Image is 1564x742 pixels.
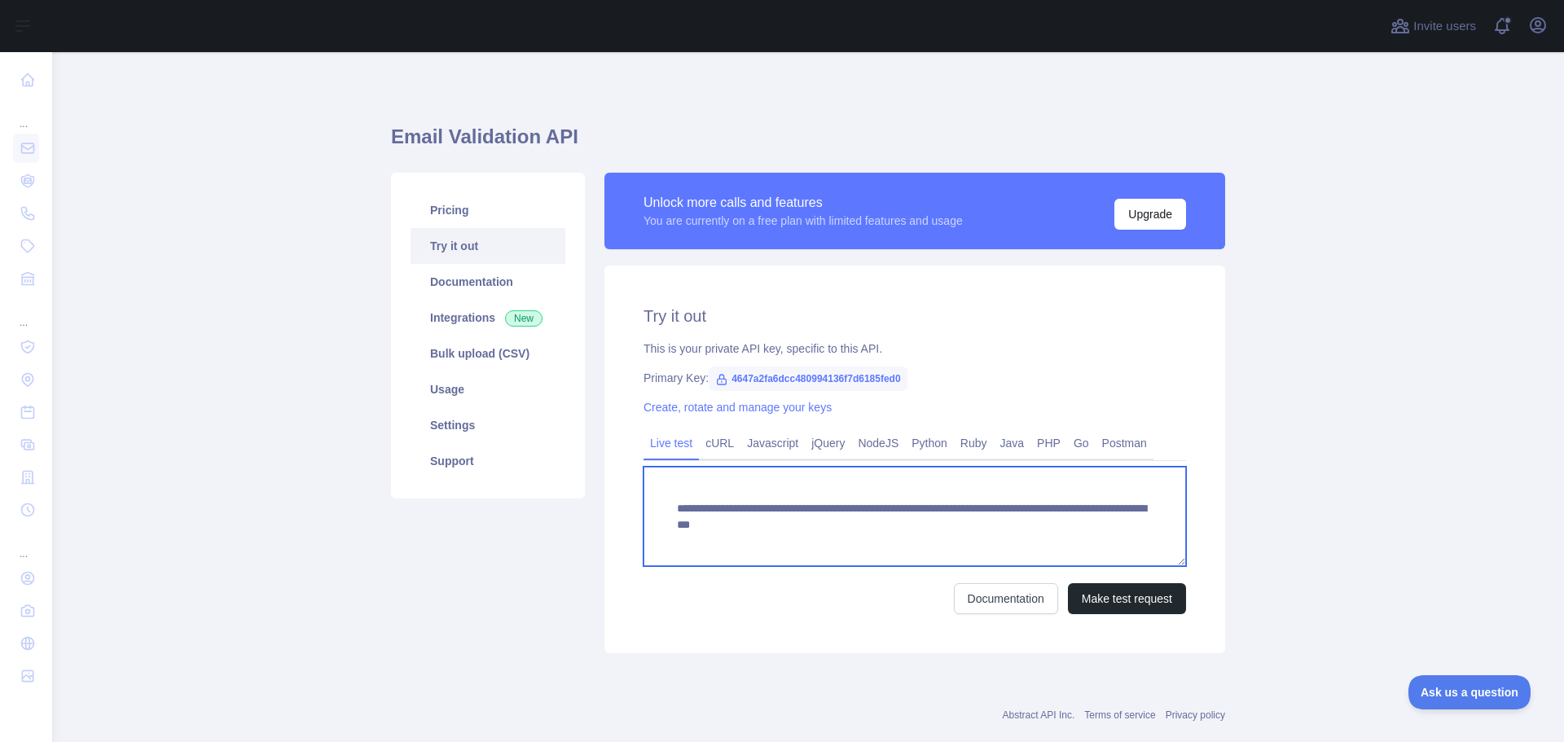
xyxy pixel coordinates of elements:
[644,370,1186,386] div: Primary Key:
[1030,430,1067,456] a: PHP
[1114,199,1186,230] button: Upgrade
[644,305,1186,327] h2: Try it out
[644,430,699,456] a: Live test
[994,430,1031,456] a: Java
[411,336,565,371] a: Bulk upload (CSV)
[699,430,740,456] a: cURL
[1166,709,1225,721] a: Privacy policy
[954,583,1058,614] a: Documentation
[391,124,1225,163] h1: Email Validation API
[505,310,543,327] span: New
[411,228,565,264] a: Try it out
[644,401,832,414] a: Create, rotate and manage your keys
[411,371,565,407] a: Usage
[13,296,39,329] div: ...
[411,192,565,228] a: Pricing
[1413,17,1476,36] span: Invite users
[13,528,39,560] div: ...
[954,430,994,456] a: Ruby
[411,264,565,300] a: Documentation
[709,367,907,391] span: 4647a2fa6dcc480994136f7d6185fed0
[644,193,963,213] div: Unlock more calls and features
[905,430,954,456] a: Python
[1067,430,1096,456] a: Go
[13,98,39,130] div: ...
[411,300,565,336] a: Integrations New
[1096,430,1153,456] a: Postman
[411,443,565,479] a: Support
[1084,709,1155,721] a: Terms of service
[644,340,1186,357] div: This is your private API key, specific to this API.
[1068,583,1186,614] button: Make test request
[1408,675,1531,709] iframe: Toggle Customer Support
[411,407,565,443] a: Settings
[1387,13,1479,39] button: Invite users
[851,430,905,456] a: NodeJS
[644,213,963,229] div: You are currently on a free plan with limited features and usage
[740,430,805,456] a: Javascript
[805,430,851,456] a: jQuery
[1003,709,1075,721] a: Abstract API Inc.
